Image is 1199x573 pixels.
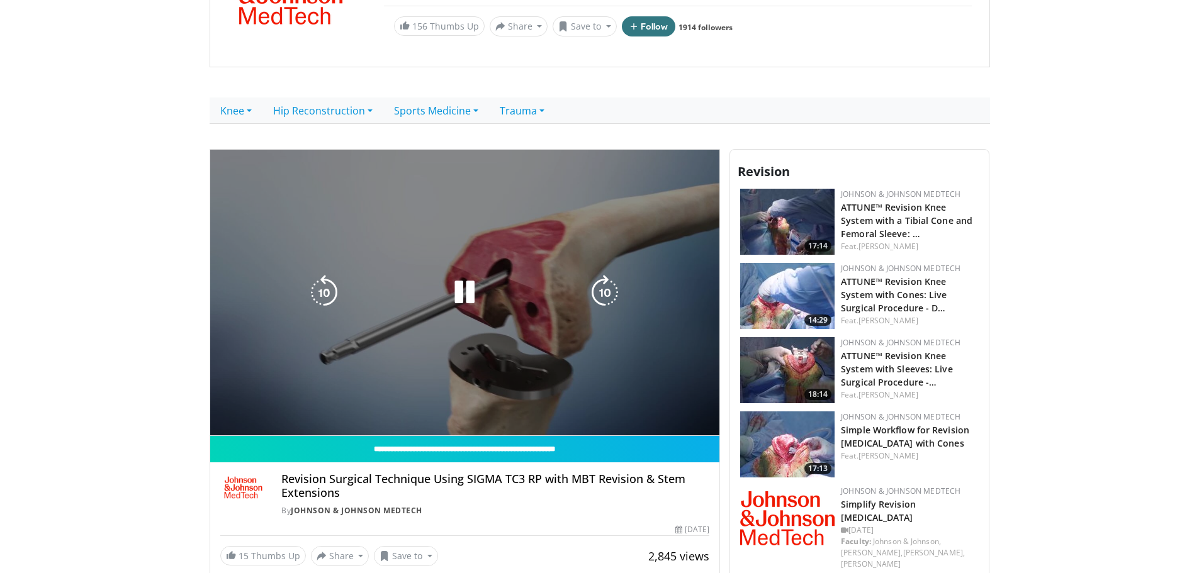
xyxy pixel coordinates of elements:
[841,525,979,570] div: [DATE] , , ,
[841,498,916,523] a: Simplify Revision [MEDICAL_DATA]
[903,547,963,558] a: [PERSON_NAME]
[281,505,709,516] div: By
[841,424,969,449] a: Simple Workflow for Revision [MEDICAL_DATA] with Cones
[858,389,918,400] a: [PERSON_NAME]
[311,546,369,566] button: Share
[738,163,790,180] span: Revision
[841,275,947,314] a: ATTUNE™ Revision Knee System with Cones: Live Surgical Procedure - D…
[804,314,831,326] span: 14:29
[858,315,918,326] a: [PERSON_NAME]
[622,16,676,36] button: Follow
[841,411,960,422] a: Johnson & Johnson MedTech
[804,240,831,252] span: 17:14
[740,411,835,477] img: 35531514-e5b0-42c5-9fb7-3ad3206e6e15.150x105_q85_crop-smart_upscale.jpg
[841,201,972,240] a: ATTUNE™ Revision Knee System with a Tibial Cone and Femoral Sleeve: …
[858,241,918,252] a: [PERSON_NAME]
[740,491,835,545] img: 19084509-23b1-40d9-bdad-b147459a9466.png.150x105_q85_autocrop_double_scale_upscale_version-0.2.png
[841,337,960,348] a: Johnson & Johnson MedTech
[841,389,979,401] div: Feat.
[841,315,979,326] div: Feat.
[394,16,485,36] a: 156 Thumbs Up
[383,97,489,124] a: Sports Medicine
[374,546,438,566] button: Save to
[239,550,249,562] span: 15
[210,150,720,437] video-js: Video Player
[740,337,835,403] a: 18:14
[858,450,918,461] a: [PERSON_NAME]
[648,548,709,564] span: 2,845 views
[873,536,939,547] a: Johnson & Johnson
[841,263,960,274] a: Johnson & Johnson MedTech
[262,97,383,124] a: Hip Reconstruction
[841,486,960,496] a: Johnson & Johnson MedTech
[841,450,979,462] div: Feat.
[678,22,733,33] a: 1914 followers
[804,389,831,400] span: 18:14
[220,546,306,565] a: 15 Thumbs Up
[740,189,835,255] a: 17:14
[291,505,422,516] a: Johnson & Johnson MedTech
[841,241,979,252] div: Feat.
[841,189,960,199] a: Johnson & Johnson MedTech
[220,472,267,503] img: Johnson & Johnson MedTech
[841,559,901,569] a: [PERSON_NAME]
[489,97,555,124] a: Trauma
[740,411,835,477] a: 17:13
[804,463,831,474] span: 17:13
[841,547,901,558] a: [PERSON_NAME]
[740,189,835,255] img: d367791b-5d96-41de-8d3d-dfa0fe7c9e5a.150x105_q85_crop-smart_upscale.jpg
[210,97,262,124] a: Knee
[553,16,617,36] button: Save to
[740,337,835,403] img: 93511797-7b4b-436c-9455-07ce47cd5058.150x105_q85_crop-smart_upscale.jpg
[841,350,953,388] a: ATTUNE™ Revision Knee System with Sleeves: Live Surgical Procedure -…
[740,263,835,329] img: 705d66c7-7729-4914-89a6-8e718c27a9fe.150x105_q85_crop-smart_upscale.jpg
[412,20,427,32] span: 156
[675,524,709,535] div: [DATE]
[841,536,871,547] strong: Faculty:
[281,472,709,499] h4: Revision Surgical Technique Using SIGMA TC3 RP with MBT Revision & Stem Extensions
[740,263,835,329] a: 14:29
[490,16,548,36] button: Share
